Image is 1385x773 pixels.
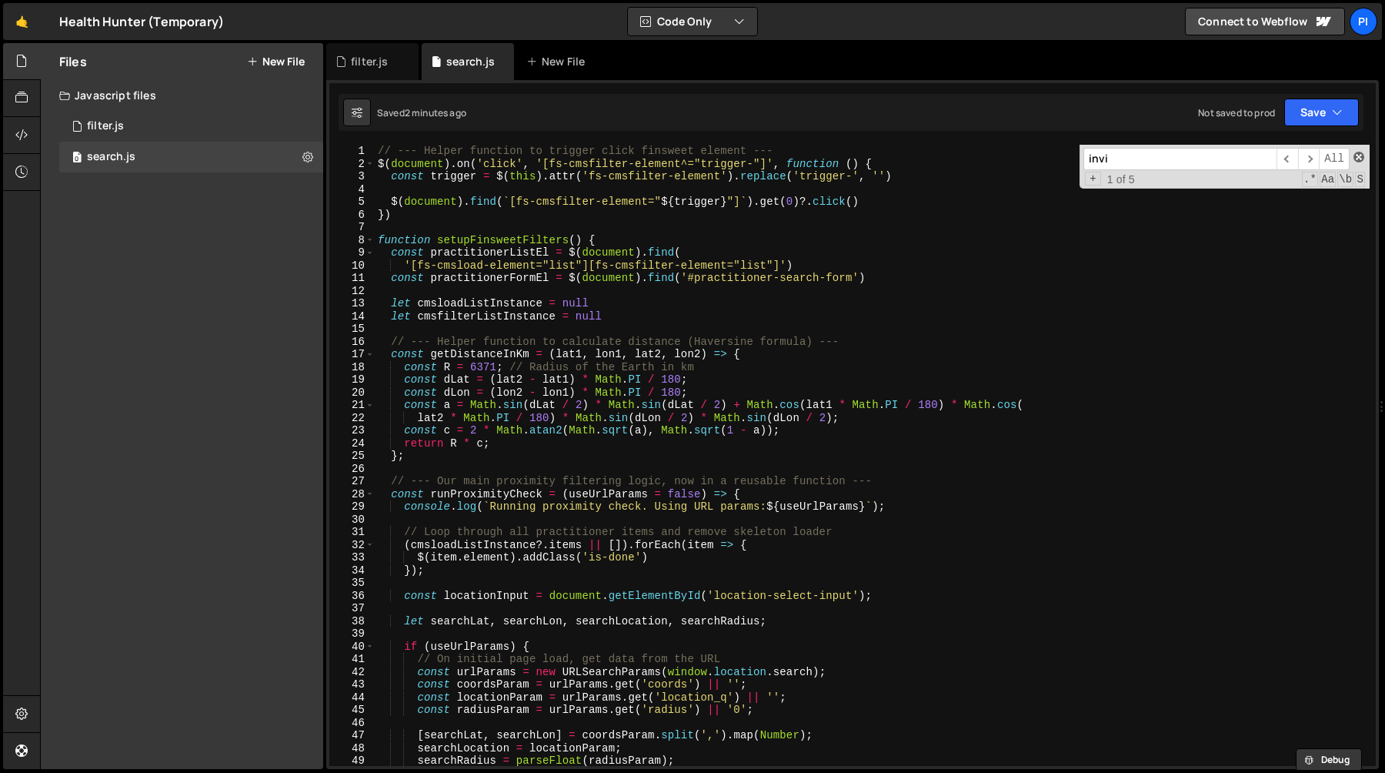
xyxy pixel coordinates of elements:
[1350,8,1377,35] a: Pi
[351,54,388,69] div: filter.js
[72,152,82,165] span: 0
[329,145,375,158] div: 1
[329,475,375,488] div: 27
[1284,99,1359,126] button: Save
[329,653,375,666] div: 41
[329,234,375,247] div: 8
[329,742,375,755] div: 48
[405,106,466,119] div: 2 minutes ago
[1296,748,1362,771] button: Debug
[329,691,375,704] div: 44
[329,577,375,590] div: 35
[1185,8,1345,35] a: Connect to Webflow
[1085,172,1101,186] span: Toggle Replace mode
[329,336,375,349] div: 16
[329,602,375,615] div: 37
[87,150,135,164] div: search.js
[329,209,375,222] div: 6
[329,729,375,742] div: 47
[329,704,375,717] div: 45
[59,111,323,142] div: 16494/44708.js
[329,450,375,463] div: 25
[329,678,375,691] div: 43
[329,196,375,209] div: 5
[329,361,375,374] div: 18
[329,285,375,298] div: 12
[329,514,375,527] div: 30
[329,246,375,259] div: 9
[59,53,87,70] h2: Files
[1277,148,1298,170] span: ​
[59,12,224,31] div: Health Hunter (Temporary)
[329,170,375,183] div: 3
[1320,172,1336,187] span: CaseSensitive Search
[329,717,375,730] div: 46
[329,424,375,437] div: 23
[329,158,375,171] div: 2
[329,348,375,361] div: 17
[1198,106,1275,119] div: Not saved to prod
[1083,148,1277,170] input: Search for
[329,412,375,425] div: 22
[329,627,375,641] div: 39
[329,323,375,336] div: 15
[87,119,124,133] div: filter.js
[329,500,375,514] div: 29
[1101,173,1141,186] span: 1 of 5
[41,80,323,111] div: Javascript files
[59,142,323,172] div: 16494/45041.js
[329,183,375,196] div: 4
[377,106,466,119] div: Saved
[329,259,375,273] div: 10
[526,54,591,69] div: New File
[1298,148,1320,170] span: ​
[329,373,375,386] div: 19
[329,488,375,501] div: 28
[446,54,495,69] div: search.js
[329,272,375,285] div: 11
[329,564,375,577] div: 34
[329,221,375,234] div: 7
[329,590,375,603] div: 36
[3,3,41,40] a: 🤙
[329,297,375,310] div: 13
[329,386,375,400] div: 20
[329,310,375,323] div: 14
[329,641,375,654] div: 40
[329,539,375,552] div: 32
[1302,172,1318,187] span: RegExp Search
[628,8,757,35] button: Code Only
[1319,148,1350,170] span: Alt-Enter
[1337,172,1353,187] span: Whole Word Search
[329,437,375,450] div: 24
[329,755,375,768] div: 49
[1355,172,1365,187] span: Search In Selection
[329,615,375,628] div: 38
[247,55,305,68] button: New File
[329,463,375,476] div: 26
[329,399,375,412] div: 21
[329,551,375,564] div: 33
[329,666,375,679] div: 42
[329,526,375,539] div: 31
